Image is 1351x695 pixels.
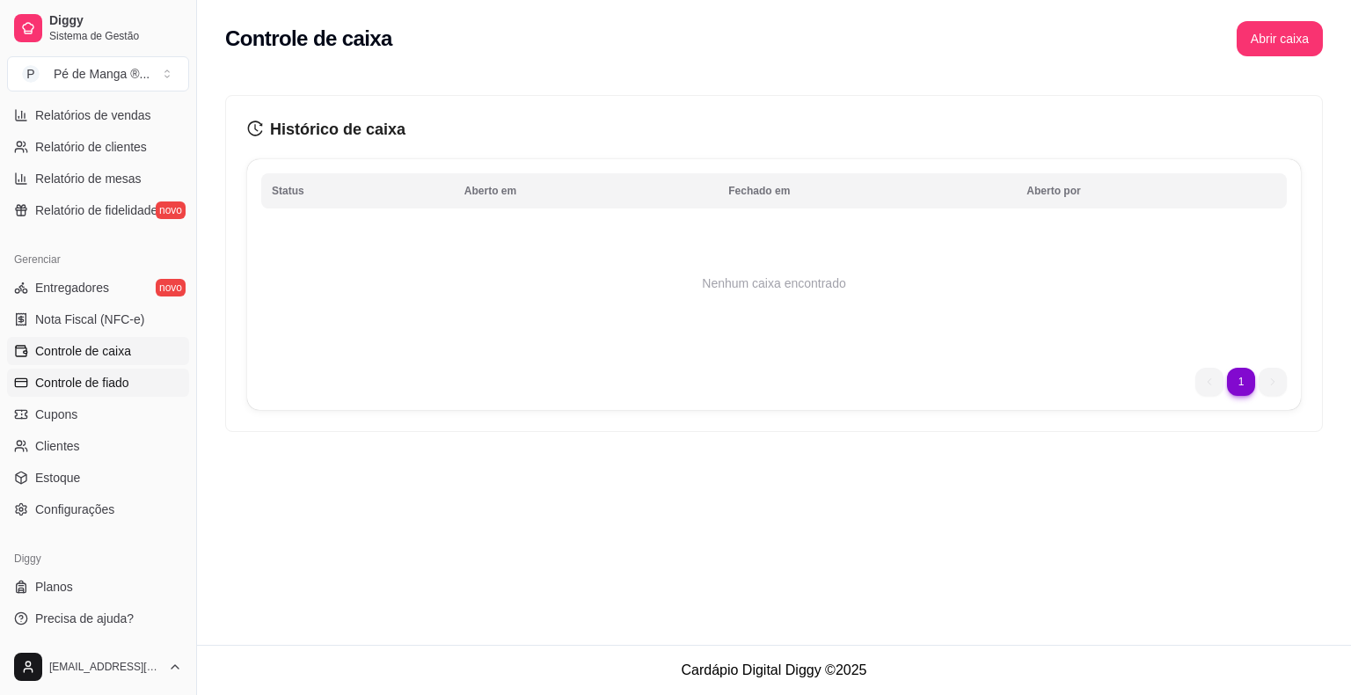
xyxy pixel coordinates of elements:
td: Nenhum caixa encontrado [261,213,1287,354]
div: Pé de Manga ® ... [54,65,150,83]
span: Nota Fiscal (NFC-e) [35,311,144,328]
span: Cupons [35,406,77,423]
a: Controle de caixa [7,337,189,365]
a: DiggySistema de Gestão [7,7,189,49]
th: Fechado em [718,173,1016,208]
a: Controle de fiado [7,369,189,397]
a: Estoque [7,464,189,492]
nav: pagination navigation [1187,359,1296,405]
h3: Histórico de caixa [247,117,1301,142]
button: [EMAIL_ADDRESS][DOMAIN_NAME] [7,646,189,688]
span: Controle de caixa [35,342,131,360]
a: Relatórios de vendas [7,101,189,129]
li: pagination item 1 active [1227,368,1255,396]
footer: Cardápio Digital Diggy © 2025 [197,645,1351,695]
th: Aberto por [1016,173,1287,208]
span: Configurações [35,501,114,518]
a: Configurações [7,495,189,523]
span: Relatório de fidelidade [35,201,157,219]
span: Clientes [35,437,80,455]
a: Relatório de fidelidadenovo [7,196,189,224]
span: history [247,121,263,136]
span: Precisa de ajuda? [35,610,134,627]
div: Gerenciar [7,245,189,274]
span: [EMAIL_ADDRESS][DOMAIN_NAME] [49,660,161,674]
h2: Controle de caixa [225,25,392,53]
a: Planos [7,573,189,601]
button: Abrir caixa [1237,21,1323,56]
a: Entregadoresnovo [7,274,189,302]
a: Nota Fiscal (NFC-e) [7,305,189,333]
span: Relatório de mesas [35,170,142,187]
div: Diggy [7,545,189,573]
span: Diggy [49,13,182,29]
span: Planos [35,578,73,596]
a: Precisa de ajuda? [7,604,189,633]
span: Relatórios de vendas [35,106,151,124]
button: Select a team [7,56,189,91]
span: Sistema de Gestão [49,29,182,43]
span: P [22,65,40,83]
a: Relatório de mesas [7,165,189,193]
span: Controle de fiado [35,374,129,391]
th: Aberto em [454,173,718,208]
a: Cupons [7,400,189,428]
th: Status [261,173,454,208]
a: Clientes [7,432,189,460]
span: Entregadores [35,279,109,296]
a: Relatório de clientes [7,133,189,161]
span: Relatório de clientes [35,138,147,156]
span: Estoque [35,469,80,486]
